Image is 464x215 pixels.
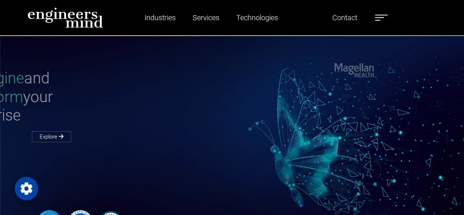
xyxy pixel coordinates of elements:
[32,69,103,87] span: Reimagine
[32,131,71,142] a: Explore
[233,9,281,26] a: Technologies
[32,88,102,106] span: Transform
[329,9,360,26] a: Contact
[142,9,179,26] a: Industries
[28,7,103,28] img: logo
[190,9,222,26] a: Services
[32,69,232,125] h1: and your Enterprise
